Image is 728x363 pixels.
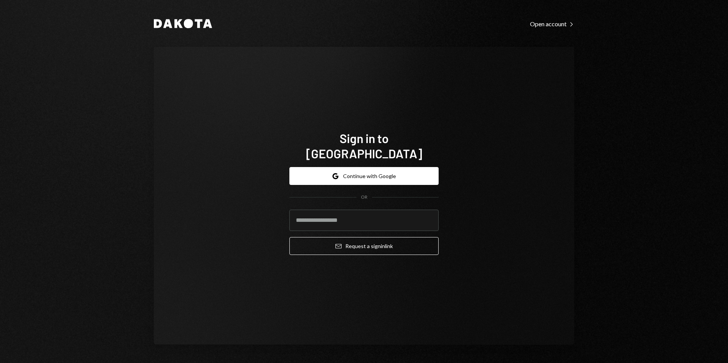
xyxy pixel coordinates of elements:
[289,237,439,255] button: Request a signinlink
[361,194,367,201] div: OR
[289,131,439,161] h1: Sign in to [GEOGRAPHIC_DATA]
[289,167,439,185] button: Continue with Google
[530,20,574,28] div: Open account
[530,19,574,28] a: Open account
